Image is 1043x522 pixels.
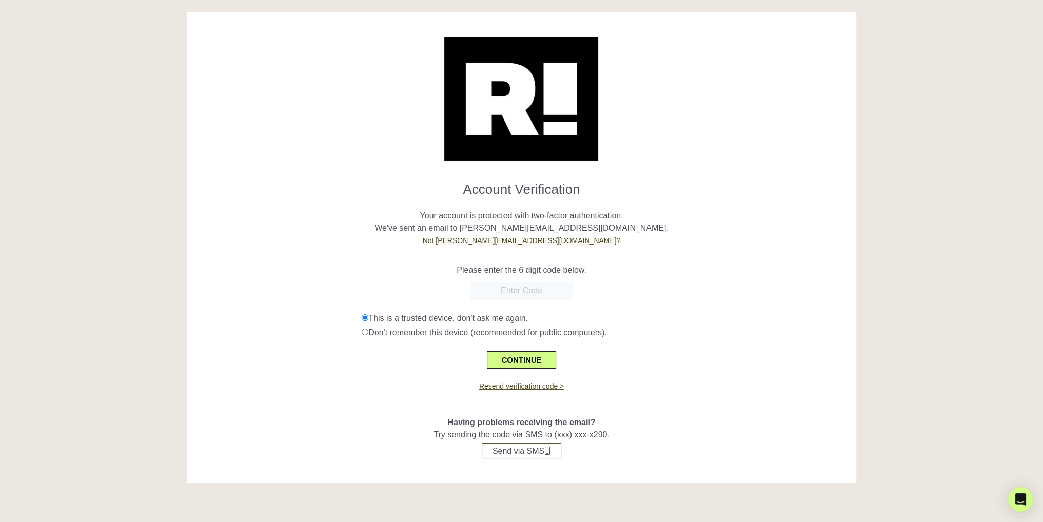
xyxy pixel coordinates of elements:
[194,392,849,458] div: Try sending the code via SMS to (xxx) xxx-x290.
[470,282,573,300] input: Enter Code
[194,173,849,197] h1: Account Verification
[362,312,849,325] div: This is a trusted device, don't ask me again.
[479,382,564,390] a: Resend verification code >
[423,236,621,245] a: Not [PERSON_NAME][EMAIL_ADDRESS][DOMAIN_NAME]?
[194,264,849,276] p: Please enter the 6 digit code below.
[444,37,598,161] img: Retention.com
[362,327,849,339] div: Don't remember this device (recommended for public computers).
[447,418,595,427] span: Having problems receiving the email?
[487,351,556,369] button: CONTINUE
[1008,487,1033,512] div: Open Intercom Messenger
[194,197,849,247] p: Your account is protected with two-factor authentication. We've sent an email to [PERSON_NAME][EM...
[482,443,561,458] button: Send via SMS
